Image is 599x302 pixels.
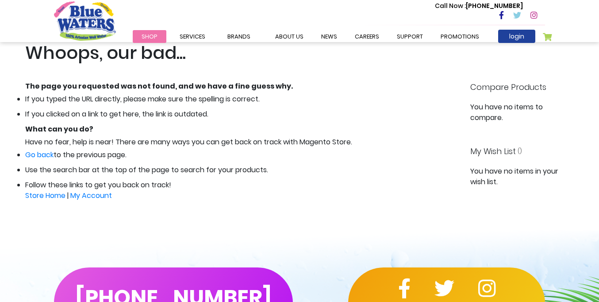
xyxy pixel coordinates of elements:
[388,30,432,43] a: support
[171,30,214,43] a: Services
[54,1,116,40] a: store logo
[25,109,460,120] li: If you clicked on a link to get here, the link is outdated.
[25,150,54,160] a: Go back
[435,1,466,10] span: Call Now :
[25,180,460,201] li: Follow these links to get you back on track!
[25,40,186,65] span: Whoops, our bad...
[470,102,574,123] div: You have no items to compare.
[25,94,460,105] li: If you typed the URL directly, please make sure the spelling is correct.
[470,81,546,93] strong: Compare Products
[25,137,460,147] dd: Have no fear, help is near! There are many ways you can get back on track with Magento Store.
[346,30,388,43] a: careers
[227,32,250,41] span: Brands
[498,30,535,43] a: login
[432,30,488,43] a: Promotions
[266,30,312,43] a: about us
[470,166,574,187] div: You have no items in your wish list.
[25,81,460,92] dt: The page you requested was not found, and we have a fine guess why.
[133,30,166,43] a: Shop
[25,124,460,135] dt: What can you do?
[25,165,460,175] li: Use the search bar at the top of the page to search for your products.
[25,190,65,201] a: Store Home
[180,32,205,41] span: Services
[67,190,69,201] span: |
[25,150,460,160] li: to the previous page.
[219,30,259,43] a: Brands
[142,32,157,41] span: Shop
[435,1,523,11] p: [PHONE_NUMBER]
[70,190,112,201] a: My Account
[470,146,516,157] strong: My Wish List
[312,30,346,43] a: News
